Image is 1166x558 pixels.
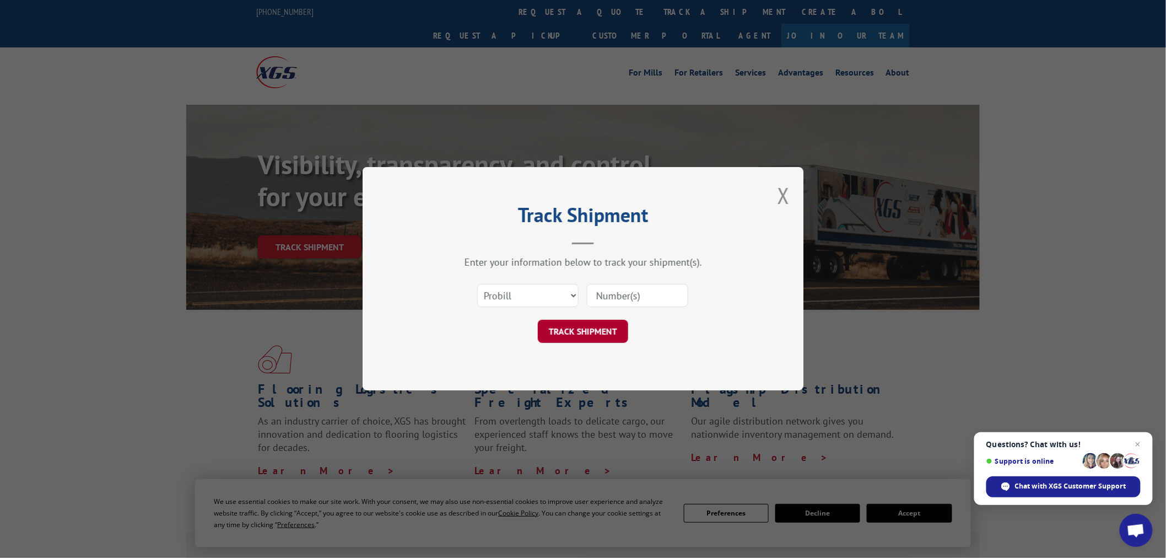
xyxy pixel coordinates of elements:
[986,457,1079,465] span: Support is online
[418,207,748,228] h2: Track Shipment
[1120,514,1153,547] div: Open chat
[1131,438,1145,451] span: Close chat
[986,440,1141,449] span: Questions? Chat with us!
[538,320,628,344] button: TRACK SHIPMENT
[587,285,688,308] input: Number(s)
[986,476,1141,497] div: Chat with XGS Customer Support
[1015,481,1126,491] span: Chat with XGS Customer Support
[418,256,748,269] div: Enter your information below to track your shipment(s).
[778,181,790,210] button: Close modal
